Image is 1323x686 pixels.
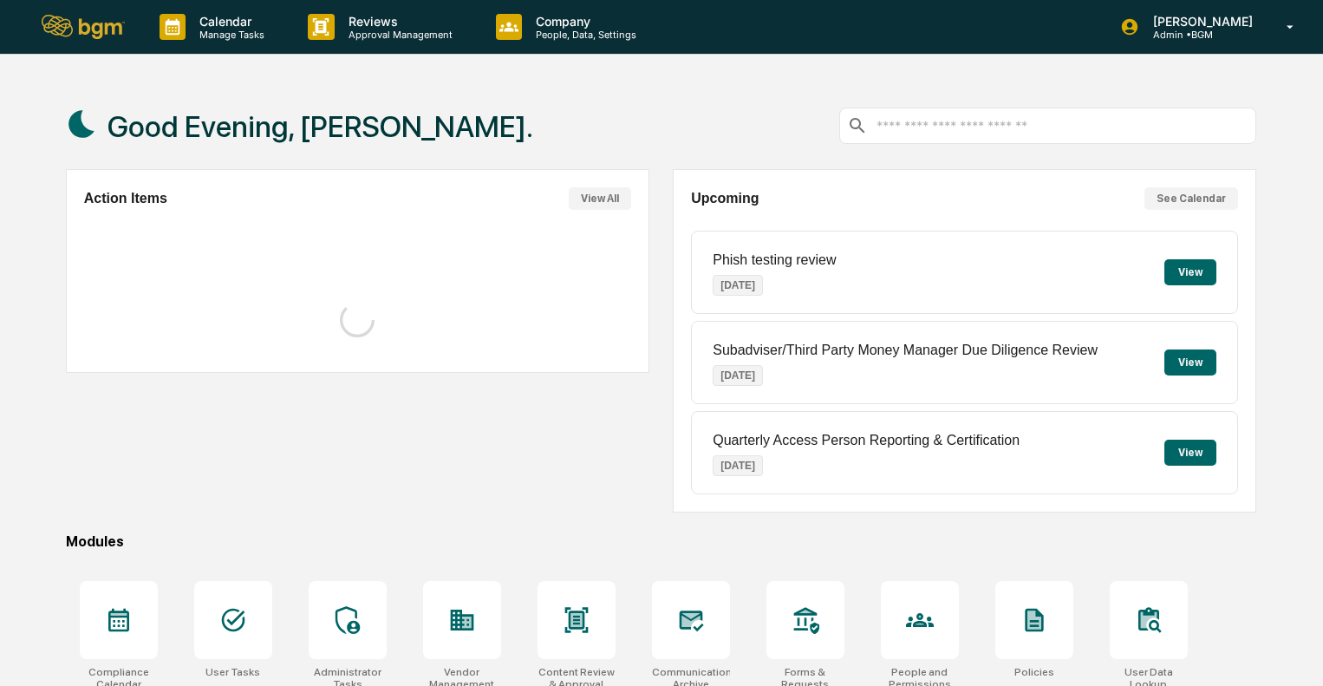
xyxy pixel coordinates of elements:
[691,191,759,206] h2: Upcoming
[84,191,167,206] h2: Action Items
[186,29,273,41] p: Manage Tasks
[66,533,1256,550] div: Modules
[713,455,763,476] p: [DATE]
[713,433,1020,448] p: Quarterly Access Person Reporting & Certification
[1139,29,1261,41] p: Admin • BGM
[569,187,631,210] button: View All
[713,275,763,296] p: [DATE]
[1164,350,1216,376] button: View
[713,343,1098,358] p: Subadviser/Third Party Money Manager Due Diligence Review
[713,365,763,386] p: [DATE]
[522,14,645,29] p: Company
[335,29,461,41] p: Approval Management
[186,14,273,29] p: Calendar
[713,252,836,268] p: Phish testing review
[1139,14,1261,29] p: [PERSON_NAME]
[1164,440,1216,466] button: View
[42,15,125,39] img: logo
[1164,259,1216,285] button: View
[108,109,533,144] h1: Good Evening, [PERSON_NAME].
[1014,666,1054,678] div: Policies
[522,29,645,41] p: People, Data, Settings
[335,14,461,29] p: Reviews
[1144,187,1238,210] button: See Calendar
[205,666,260,678] div: User Tasks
